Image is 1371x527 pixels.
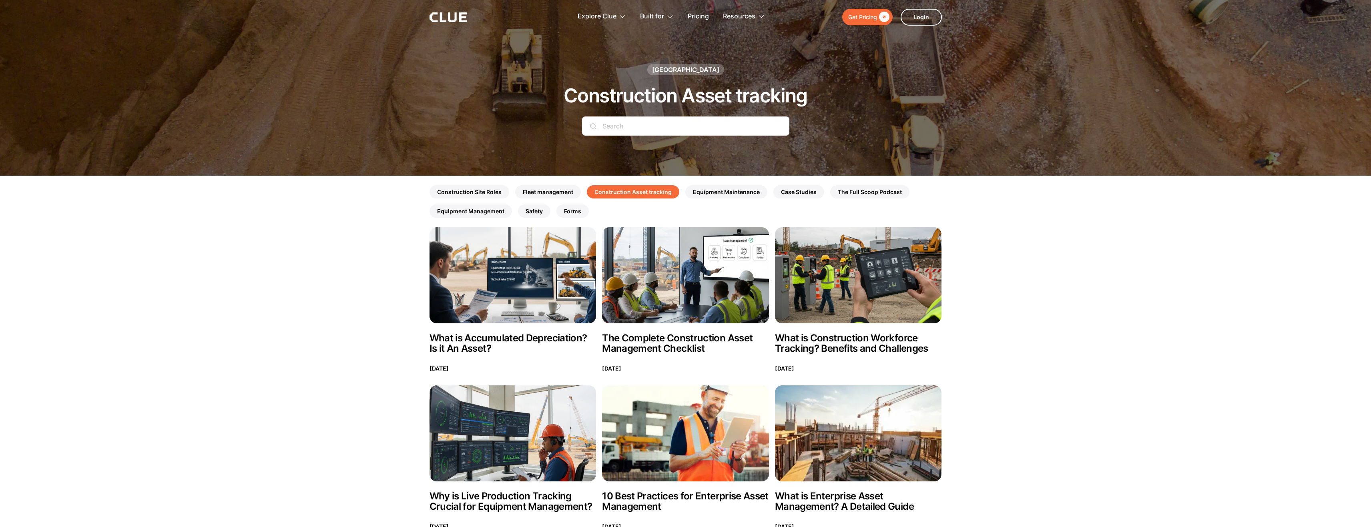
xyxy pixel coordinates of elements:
[556,204,589,218] a: Forms
[430,385,596,481] img: Why is Live Production Tracking Crucial for Equipment Management?
[564,85,807,106] h1: Construction Asset tracking
[430,227,596,373] a: What is Accumulated Depreciation? Is it An Asset?What is Accumulated Depreciation? Is it An Asset...
[775,227,942,323] img: What is Construction Workforce Tracking? Benefits and Challenges
[602,333,769,354] h2: The Complete Construction Asset Management Checklist
[430,333,596,354] h2: What is Accumulated Depreciation? Is it An Asset?
[640,4,664,29] div: Built for
[602,227,769,373] a: The Complete Construction Asset Management ChecklistThe Complete Construction Asset Management Ch...
[430,204,512,218] a: Equipment Management
[830,185,909,198] a: The Full Scoop Podcast
[587,185,679,198] a: Construction Asset tracking
[842,9,893,25] a: Get Pricing
[602,363,621,373] p: [DATE]
[430,227,596,323] img: What is Accumulated Depreciation? Is it An Asset?
[640,4,674,29] div: Built for
[515,185,581,198] a: Fleet management
[723,4,755,29] div: Resources
[775,385,942,481] img: What is Enterprise Asset Management? A Detailed Guide
[773,185,824,198] a: Case Studies
[430,363,449,373] p: [DATE]
[582,116,789,144] form: Search
[685,185,767,198] a: Equipment Maintenance
[775,363,794,373] p: [DATE]
[430,185,509,198] a: Construction Site Roles
[602,385,769,481] img: 10 Best Practices for Enterprise Asset Management
[578,4,616,29] div: Explore Clue
[590,123,596,129] img: search icon
[848,12,877,22] div: Get Pricing
[578,4,626,29] div: Explore Clue
[775,333,942,354] h2: What is Construction Workforce Tracking? Benefits and Challenges
[688,4,709,29] a: Pricing
[723,4,765,29] div: Resources
[602,491,769,512] h2: 10 Best Practices for Enterprise Asset Management
[602,227,769,323] img: The Complete Construction Asset Management Checklist
[877,12,889,22] div: 
[652,65,719,74] div: [GEOGRAPHIC_DATA]
[582,116,789,136] input: Search
[518,204,550,218] a: Safety
[430,491,596,512] h2: Why is Live Production Tracking Crucial for Equipment Management?
[775,227,942,373] a: What is Construction Workforce Tracking? Benefits and ChallengesWhat is Construction Workforce Tr...
[901,9,942,26] a: Login
[775,491,942,512] h2: What is Enterprise Asset Management? A Detailed Guide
